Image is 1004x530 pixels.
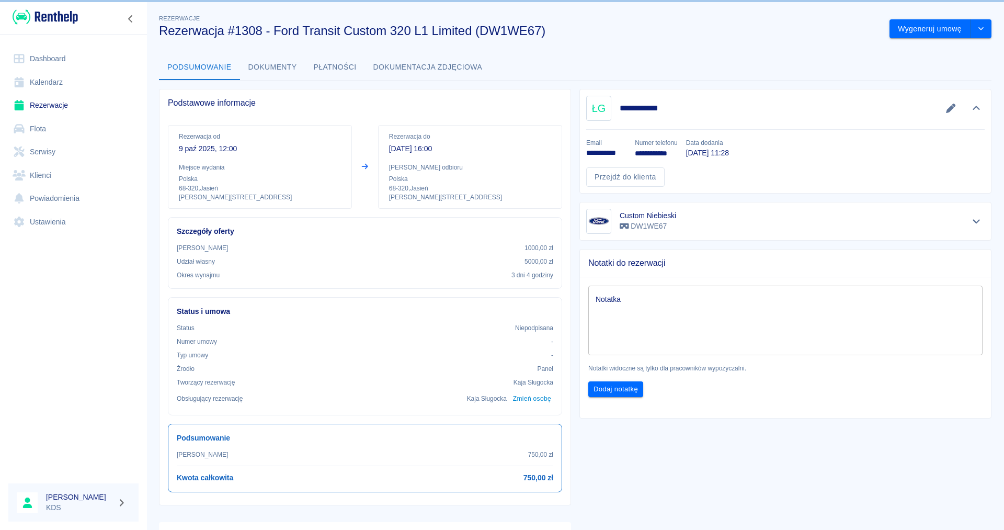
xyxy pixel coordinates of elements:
h6: Status i umowa [177,306,553,317]
a: Kalendarz [8,71,139,94]
p: [PERSON_NAME] odbioru [389,163,551,172]
button: Zwiń nawigację [123,12,139,26]
p: Udział własny [177,257,215,266]
p: Kaja Sługocka [514,378,553,387]
p: Rezerwacja od [179,132,341,141]
p: 9 paź 2025, 12:00 [179,143,341,154]
p: Polska [389,174,551,184]
button: Zmień osobę [511,391,553,407]
p: 68-320 , Jasień [179,184,341,193]
p: - [551,351,553,360]
p: [DATE] 16:00 [389,143,551,154]
span: Notatki do rezerwacji [588,258,983,268]
p: [PERSON_NAME][STREET_ADDRESS] [389,193,551,202]
p: 750,00 zł [528,450,553,459]
a: Rezerwacje [8,94,139,117]
p: Data dodania [686,138,729,148]
p: Kaja Sługocka [467,394,507,403]
p: Notatki widoczne są tylko dla pracowników wypożyczalni. [588,364,983,373]
button: Wygeneruj umowę [889,19,971,39]
p: Tworzący rezerwację [177,378,235,387]
p: - [551,337,553,346]
img: Renthelp logo [13,8,78,26]
p: KDS [46,502,113,513]
button: Pokaż szczegóły [968,214,985,229]
button: Ukryj szczegóły [968,101,985,116]
p: Email [586,138,626,148]
a: Powiadomienia [8,187,139,210]
p: 3 dni 4 godziny [511,270,553,280]
p: Typ umowy [177,351,208,360]
p: Panel [538,364,554,374]
div: ŁG [586,96,611,121]
a: Dashboard [8,47,139,71]
p: [DATE] 11:28 [686,148,729,159]
h6: Szczegóły oferty [177,226,553,237]
p: Rezerwacja do [389,132,551,141]
a: Ustawienia [8,210,139,234]
button: Dokumentacja zdjęciowa [365,55,491,80]
button: Płatności [305,55,365,80]
a: Flota [8,117,139,141]
p: DW1WE67 [620,221,676,232]
p: [PERSON_NAME][STREET_ADDRESS] [179,193,341,202]
img: Image [588,211,609,232]
p: [PERSON_NAME] [177,450,228,459]
h6: 750,00 zł [523,472,553,483]
p: 68-320 , Jasień [389,184,551,193]
button: Edytuj dane [942,101,960,116]
a: Renthelp logo [8,8,78,26]
h6: [PERSON_NAME] [46,492,113,502]
p: [PERSON_NAME] [177,243,228,253]
p: Polska [179,174,341,184]
a: Przejdź do klienta [586,167,665,187]
span: Podstawowe informacje [168,98,562,108]
span: Rezerwacje [159,15,200,21]
p: Miejsce wydania [179,163,341,172]
button: Dodaj notatkę [588,381,643,398]
button: Podsumowanie [159,55,240,80]
h3: Rezerwacja #1308 - Ford Transit Custom 320 L1 Limited (DW1WE67) [159,24,881,38]
h6: Podsumowanie [177,433,553,444]
button: drop-down [971,19,991,39]
p: Okres wynajmu [177,270,220,280]
p: 5000,00 zł [524,257,553,266]
a: Klienci [8,164,139,187]
p: Numer umowy [177,337,217,346]
a: Serwisy [8,140,139,164]
button: Dokumenty [240,55,305,80]
p: Obsługujący rezerwację [177,394,243,403]
p: 1000,00 zł [524,243,553,253]
p: Żrodło [177,364,195,374]
h6: Custom Niebieski [620,210,676,221]
p: Status [177,323,195,333]
p: Niepodpisana [515,323,553,333]
h6: Kwota całkowita [177,472,233,483]
p: Numer telefonu [635,138,677,148]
